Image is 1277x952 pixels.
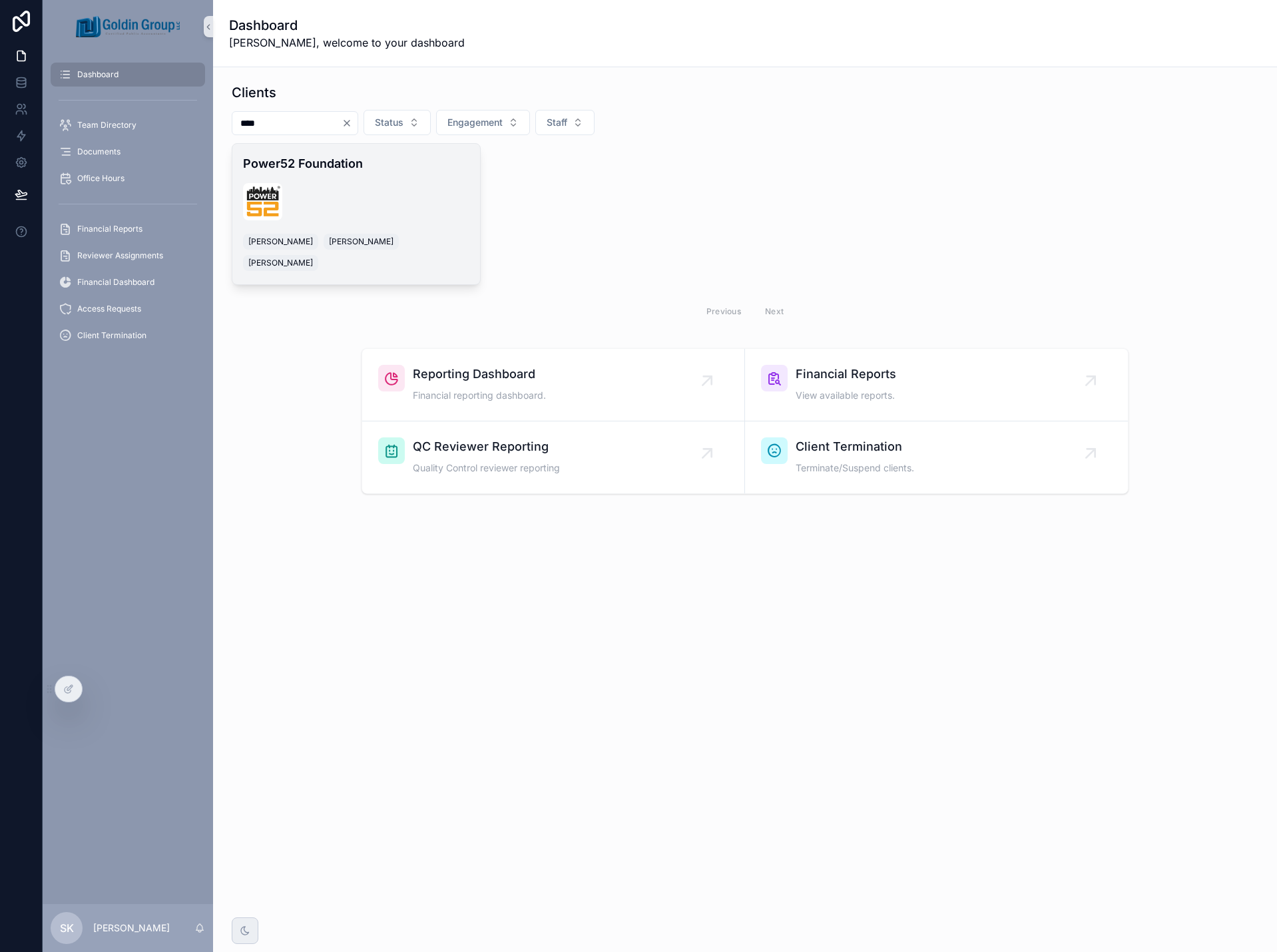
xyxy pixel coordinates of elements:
button: Select Button [364,110,431,135]
button: Clear [342,118,358,128]
h1: Dashboard [229,16,465,35]
span: Terminate/Suspend clients. [796,461,914,475]
a: Dashboard [51,63,205,87]
span: Quality Control reviewer reporting [413,461,560,475]
img: logo.png [243,183,282,220]
span: Documents [77,146,121,157]
button: Select Button [535,110,595,135]
span: Client Termination [77,330,146,341]
a: Team Directory [51,113,205,137]
button: Select Button [436,110,530,135]
a: Financial Reports [51,217,205,241]
span: Team Directory [77,120,136,130]
span: [PERSON_NAME] [329,236,393,247]
span: Engagement [447,116,503,129]
span: Client Termination [796,437,914,456]
a: Access Requests [51,297,205,321]
span: Access Requests [77,304,141,314]
h4: Power52 Foundation [243,154,469,172]
a: Office Hours [51,166,205,190]
a: Reviewer Assignments [51,244,205,268]
span: Financial reporting dashboard. [413,389,546,402]
span: View available reports. [796,389,896,402]
h1: Clients [232,83,276,102]
div: scrollable content [43,53,213,365]
span: QC Reviewer Reporting [413,437,560,456]
span: Dashboard [77,69,119,80]
a: Financial ReportsView available reports. [745,349,1128,421]
span: [PERSON_NAME] [248,236,313,247]
a: Reporting DashboardFinancial reporting dashboard. [362,349,745,421]
span: [PERSON_NAME], welcome to your dashboard [229,35,465,51]
a: Documents [51,140,205,164]
a: Client Termination [51,324,205,348]
span: Office Hours [77,173,125,184]
span: Reporting Dashboard [413,365,546,383]
span: Financial Reports [796,365,896,383]
span: Reviewer Assignments [77,250,163,261]
a: QC Reviewer ReportingQuality Control reviewer reporting [362,421,745,493]
p: [PERSON_NAME] [93,921,170,935]
a: Financial Dashboard [51,270,205,294]
span: SK [60,920,74,936]
a: Power52 Foundationlogo.png[PERSON_NAME][PERSON_NAME][PERSON_NAME] [232,143,481,285]
a: Client TerminationTerminate/Suspend clients. [745,421,1128,493]
span: Financial Reports [77,224,142,234]
img: App logo [76,16,180,37]
span: [PERSON_NAME] [248,258,313,268]
span: Status [375,116,403,129]
span: Staff [547,116,567,129]
span: Financial Dashboard [77,277,154,288]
